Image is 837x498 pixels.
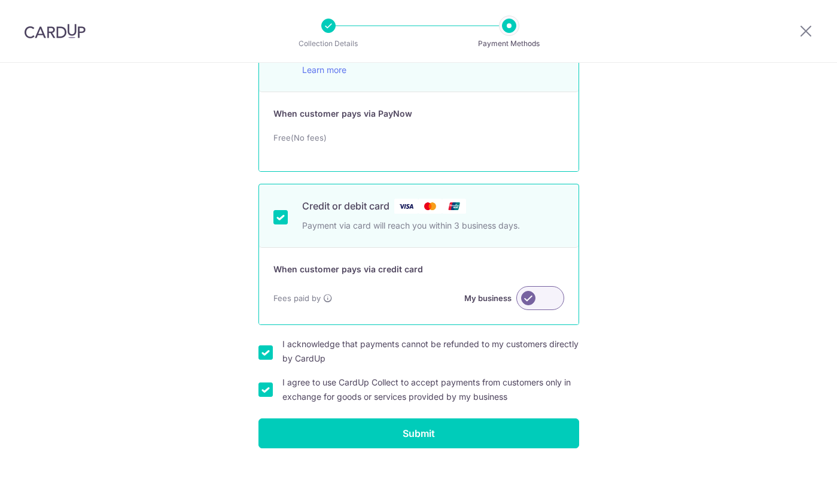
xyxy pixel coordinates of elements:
label: I agree to use CardUp Collect to accept payments from customers only in exchange for goods or ser... [282,375,579,404]
p: Collection Details [284,38,373,50]
img: Mastercard [418,199,442,214]
a: Learn more [302,65,346,75]
div: Credit or debit card Visa Mastercard Union Pay Payment via card will reach you within 3 business ... [273,199,564,233]
p: Payment via card will reach you within 3 business days. [302,218,564,233]
p: When customer pays via PayNow [273,107,412,121]
span: Fees paid by [273,291,321,305]
label: My business [464,291,512,305]
img: Visa [394,199,418,214]
input: Submit [258,418,579,448]
span: Free(No fees) [273,130,327,145]
img: Union Pay [442,199,466,214]
p: Credit or debit card [302,199,389,214]
p: Payment Methods [465,38,553,50]
p: When customer pays via credit card [273,262,423,277]
label: I acknowledge that payments cannot be refunded to my customers directly by CardUp [282,337,579,366]
img: CardUp [24,24,86,38]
